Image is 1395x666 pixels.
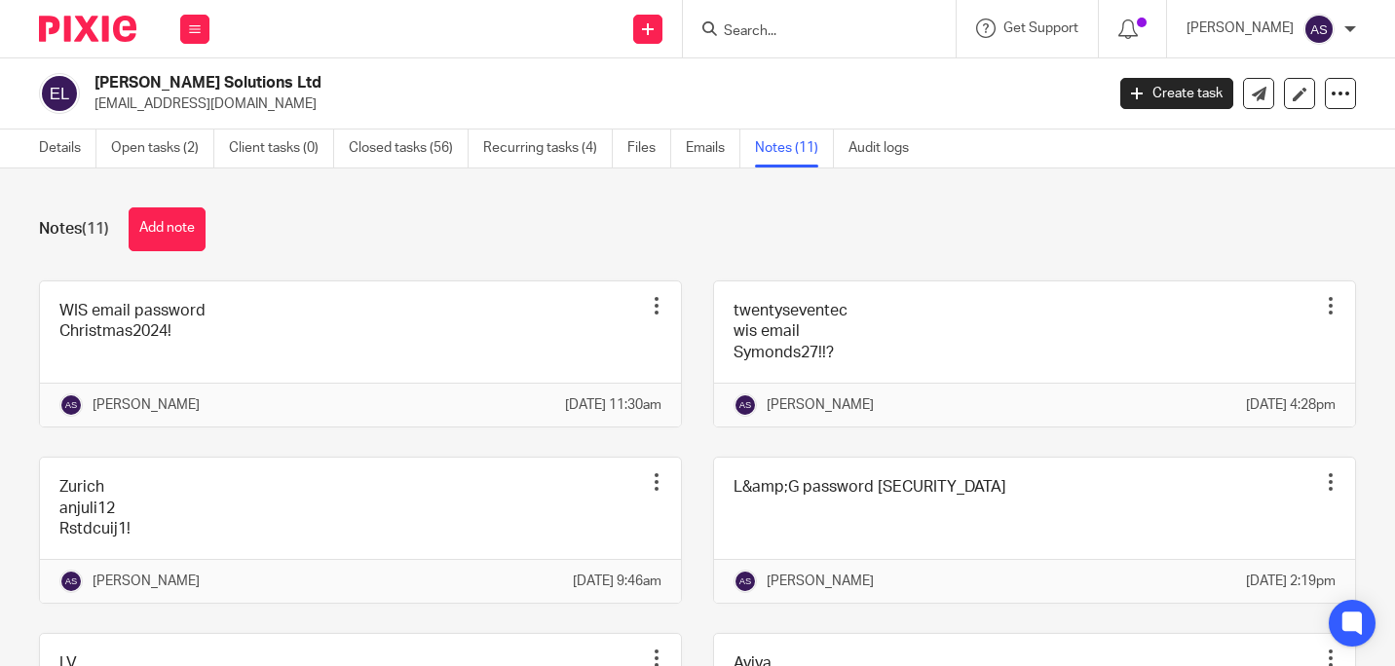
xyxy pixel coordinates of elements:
[229,129,334,167] a: Client tasks (0)
[39,16,136,42] img: Pixie
[734,393,757,417] img: svg%3E
[722,23,897,41] input: Search
[94,94,1091,114] p: [EMAIL_ADDRESS][DOMAIN_NAME]
[111,129,214,167] a: Open tasks (2)
[1303,14,1335,45] img: svg%3E
[1187,18,1294,38] p: [PERSON_NAME]
[39,219,109,240] h1: Notes
[39,129,96,167] a: Details
[848,129,924,167] a: Audit logs
[39,73,80,114] img: svg%3E
[1120,78,1233,109] a: Create task
[59,393,83,417] img: svg%3E
[94,73,891,93] h2: [PERSON_NAME] Solutions Ltd
[93,572,200,591] p: [PERSON_NAME]
[565,395,661,415] p: [DATE] 11:30am
[686,129,740,167] a: Emails
[93,395,200,415] p: [PERSON_NAME]
[573,572,661,591] p: [DATE] 9:46am
[129,207,206,251] button: Add note
[483,129,613,167] a: Recurring tasks (4)
[59,570,83,593] img: svg%3E
[1246,572,1336,591] p: [DATE] 2:19pm
[734,570,757,593] img: svg%3E
[767,572,874,591] p: [PERSON_NAME]
[82,221,109,237] span: (11)
[1246,395,1336,415] p: [DATE] 4:28pm
[1003,21,1078,35] span: Get Support
[349,129,469,167] a: Closed tasks (56)
[755,129,834,167] a: Notes (11)
[627,129,671,167] a: Files
[767,395,874,415] p: [PERSON_NAME]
